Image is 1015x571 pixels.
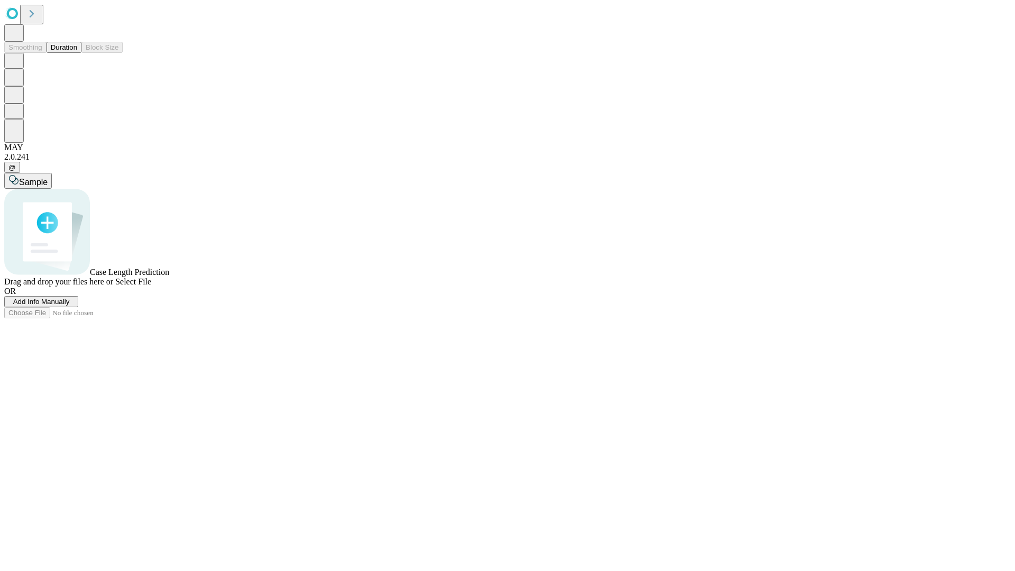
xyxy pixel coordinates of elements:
[13,298,70,306] span: Add Info Manually
[8,163,16,171] span: @
[4,296,78,307] button: Add Info Manually
[4,152,1011,162] div: 2.0.241
[4,162,20,173] button: @
[4,143,1011,152] div: MAY
[47,42,81,53] button: Duration
[19,178,48,187] span: Sample
[115,277,151,286] span: Select File
[4,277,113,286] span: Drag and drop your files here or
[4,287,16,296] span: OR
[4,42,47,53] button: Smoothing
[4,173,52,189] button: Sample
[90,268,169,277] span: Case Length Prediction
[81,42,123,53] button: Block Size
